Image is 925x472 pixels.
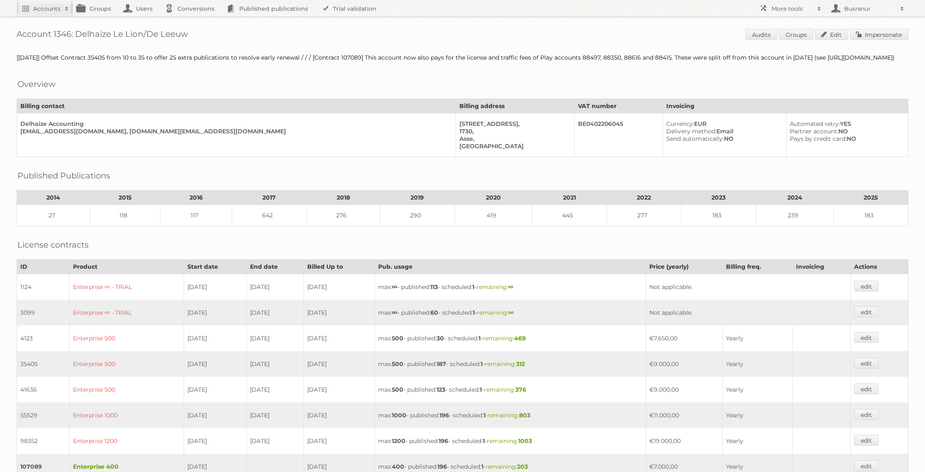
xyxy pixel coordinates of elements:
[304,325,374,351] td: [DATE]
[486,463,528,470] span: remaining:
[790,128,838,135] span: Partner account:
[459,128,568,135] div: 1730,
[17,29,908,41] h1: Account 1346: Delhaize Le Lion/De Leeuw
[646,260,723,274] th: Price (yearly)
[17,260,70,274] th: ID
[607,205,681,226] td: 277
[842,5,896,13] h2: Busranur
[246,274,304,300] td: [DATE]
[681,205,756,226] td: 183
[646,300,851,325] td: Not applicable.
[17,377,70,402] td: 41636
[681,190,756,205] th: 2023
[516,360,525,368] strong: 312
[646,402,723,428] td: €11.000,00
[756,205,833,226] td: 239
[663,99,908,113] th: Invoicing
[304,402,374,428] td: [DATE]
[392,386,403,393] strong: 500
[508,309,514,316] strong: ∞
[666,120,694,128] span: Currency:
[374,402,646,428] td: max: - published: - scheduled: -
[488,412,530,419] span: remaining:
[854,332,879,343] a: edit
[246,428,304,454] td: [DATE]
[514,335,526,342] strong: 469
[374,260,646,274] th: Pub. usage
[17,54,908,61] div: [[DATE]] Offset Contract 35405 from 10 to 35 to offer 25 extra publications to resolve early rene...
[478,335,481,342] strong: 1
[854,281,879,291] a: edit
[17,325,70,351] td: 4123
[246,377,304,402] td: [DATE]
[485,360,525,368] span: remaining:
[17,205,90,226] td: 27
[815,29,848,40] a: Edit
[454,190,532,205] th: 2020
[304,377,374,402] td: [DATE]
[854,460,879,471] a: edit
[723,377,793,402] td: Yearly
[481,360,483,368] strong: 1
[184,260,246,274] th: Start date
[854,306,879,317] a: edit
[792,260,850,274] th: Invoicing
[430,283,438,291] strong: 113
[473,309,475,316] strong: 1
[374,428,646,454] td: max: - published: - scheduled: -
[854,435,879,446] a: edit
[392,335,403,342] strong: 500
[437,463,447,470] strong: 196
[17,78,56,90] h2: Overview
[666,135,724,142] span: Send automatically:
[232,190,306,205] th: 2017
[392,360,403,368] strong: 500
[480,386,482,393] strong: 1
[17,351,70,377] td: 35405
[517,463,528,470] strong: 203
[745,29,777,40] a: Audits
[646,351,723,377] td: €9.000,00
[646,274,851,300] td: Not applicable.
[90,205,160,226] td: 118
[854,358,879,368] a: edit
[70,325,184,351] td: Enterprise 500
[20,120,449,128] div: Delhaize Accounting
[437,360,446,368] strong: 187
[772,5,813,13] h2: More tools
[790,135,901,142] div: NO
[483,437,485,445] strong: 1
[160,190,232,205] th: 2016
[374,377,646,402] td: max: - published: - scheduled: -
[392,463,404,470] strong: 400
[439,437,448,445] strong: 196
[380,190,454,205] th: 2019
[723,428,793,454] td: Yearly
[854,409,879,420] a: edit
[646,428,723,454] td: €19.000,00
[723,260,793,274] th: Billing freq.
[392,309,397,316] strong: ∞
[851,260,908,274] th: Actions
[790,128,901,135] div: NO
[756,190,833,205] th: 2024
[304,300,374,325] td: [DATE]
[17,169,110,182] h2: Published Publications
[374,274,646,300] td: max: - published: - scheduled: -
[666,128,779,135] div: Email
[518,437,532,445] strong: 1003
[17,428,70,454] td: 98352
[477,309,514,316] span: remaining:
[184,274,246,300] td: [DATE]
[481,463,483,470] strong: 1
[17,190,90,205] th: 2014
[439,412,449,419] strong: 196
[833,190,908,205] th: 2025
[854,383,879,394] a: edit
[437,386,445,393] strong: 123
[430,309,438,316] strong: 60
[483,412,486,419] strong: 1
[723,351,793,377] td: Yearly
[90,190,160,205] th: 2015
[508,283,513,291] strong: ∞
